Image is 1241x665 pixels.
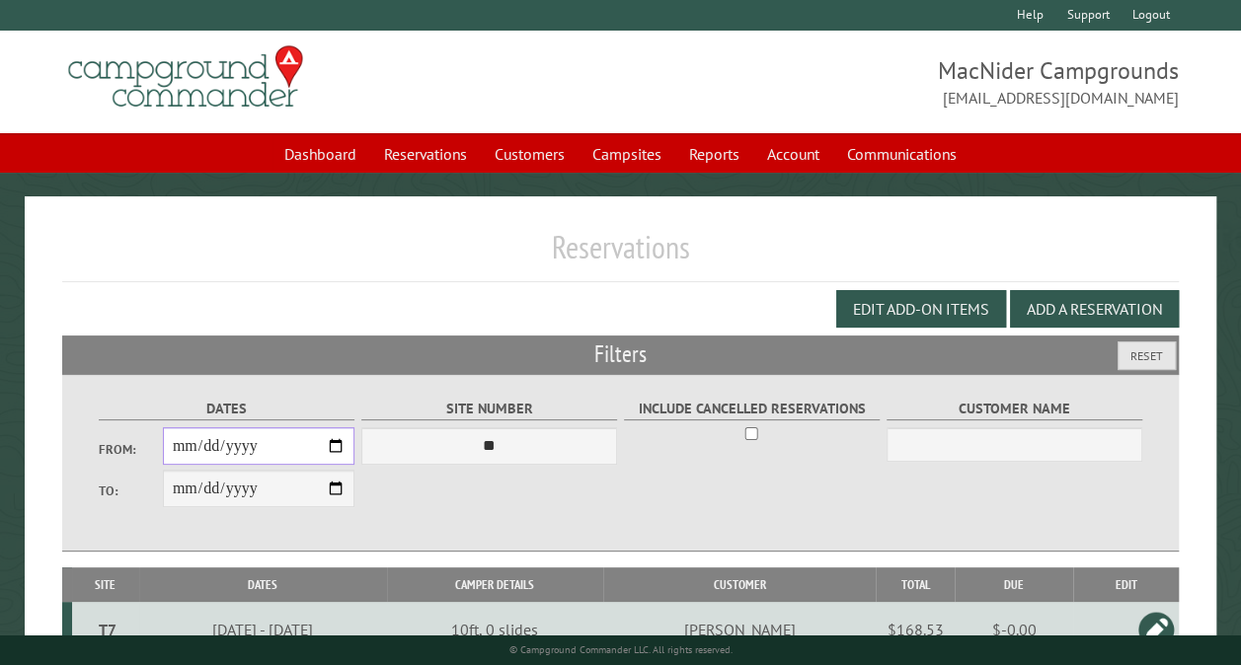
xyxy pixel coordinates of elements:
[99,398,354,420] label: Dates
[621,54,1180,110] span: MacNider Campgrounds [EMAIL_ADDRESS][DOMAIN_NAME]
[876,602,955,658] td: $168.53
[72,567,139,602] th: Site
[80,620,135,639] div: T7
[272,135,368,173] a: Dashboard
[99,440,163,459] label: From:
[509,643,733,656] small: © Campground Commander LLC. All rights reserved.
[836,290,1006,328] button: Edit Add-on Items
[1010,290,1179,328] button: Add a Reservation
[387,602,603,658] td: 10ft, 0 slides
[1073,567,1180,602] th: Edit
[955,602,1072,658] td: $-0.00
[876,567,955,602] th: Total
[142,620,384,639] div: [DATE] - [DATE]
[624,398,880,420] label: Include Cancelled Reservations
[955,567,1072,602] th: Due
[372,135,479,173] a: Reservations
[99,481,163,500] label: To:
[483,135,577,173] a: Customers
[603,602,877,658] td: [PERSON_NAME]
[835,135,969,173] a: Communications
[755,135,831,173] a: Account
[62,335,1179,373] h2: Filters
[1118,341,1176,370] button: Reset
[387,567,603,602] th: Camper Details
[62,228,1179,282] h1: Reservations
[581,135,673,173] a: Campsites
[62,38,309,115] img: Campground Commander
[603,567,877,602] th: Customer
[139,567,387,602] th: Dates
[887,398,1142,420] label: Customer Name
[677,135,751,173] a: Reports
[361,398,617,420] label: Site Number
